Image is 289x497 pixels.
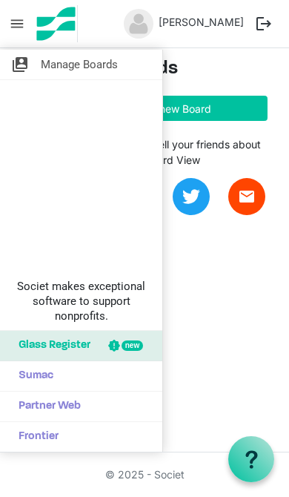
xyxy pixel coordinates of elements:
h3: Manage Boards [47,59,279,80]
span: Partner Web [11,392,81,421]
img: My Board View Logo [35,5,78,42]
span: Societ makes exceptional software to support nonprofits. [7,279,156,323]
a: email [228,178,265,215]
button: Create a new Board [59,96,268,121]
span: Frontier [11,422,59,452]
div: new [122,340,143,351]
span: Glass Register [11,331,90,361]
img: no-profile-picture.svg [124,9,153,39]
img: twitter.svg [182,188,200,205]
a: © 2025 - Societ [105,468,185,481]
span: Manage Boards [41,50,118,79]
a: My Board View Logo [35,5,83,42]
span: menu [3,10,31,38]
span: Sumac [11,361,53,391]
a: [PERSON_NAME] [153,9,249,35]
button: logout [249,9,279,39]
span: switch_account [11,50,29,79]
div: Spread the word! Tell your friends about My Board View [59,136,268,168]
span: email [238,188,256,205]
